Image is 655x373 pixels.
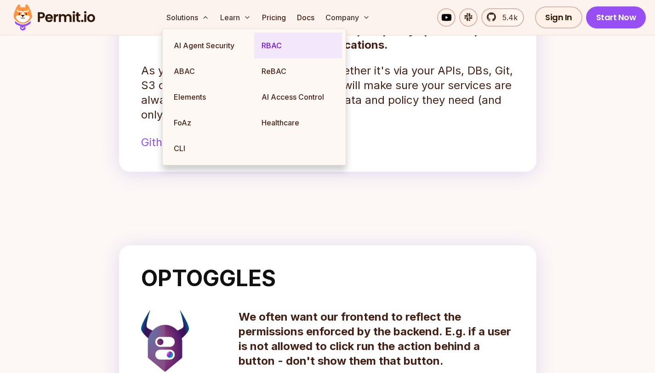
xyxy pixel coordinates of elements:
[216,8,255,27] button: Learn
[166,33,254,58] a: AI Agent Security
[166,84,254,110] a: Elements
[166,136,254,161] a: CLI
[141,310,189,372] img: OPTOGGLES
[239,310,514,368] p: We often want our frontend to reflect the permissions enforced by the backend. E.g. if a user is ...
[258,8,290,27] a: Pricing
[141,135,187,150] a: Github
[141,135,176,150] span: Github
[254,58,342,84] a: ReBAC
[163,8,213,27] button: Solutions
[254,33,342,58] a: RBAC
[586,6,646,28] a: Start Now
[481,8,524,27] a: 5.4k
[293,8,318,27] a: Docs
[254,110,342,136] a: Healthcare
[9,2,99,33] img: Permit logo
[166,110,254,136] a: FoAz
[166,58,254,84] a: ABAC
[497,12,518,23] span: 5.4k
[254,84,342,110] a: AI Access Control
[141,63,514,122] p: As your application state changes (whether it's via your APIs, DBs, Git, S3 or 3rd-party SaaS ser...
[322,8,374,27] button: Company
[141,267,514,289] h2: OPTOGGLES
[535,6,582,28] a: Sign In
